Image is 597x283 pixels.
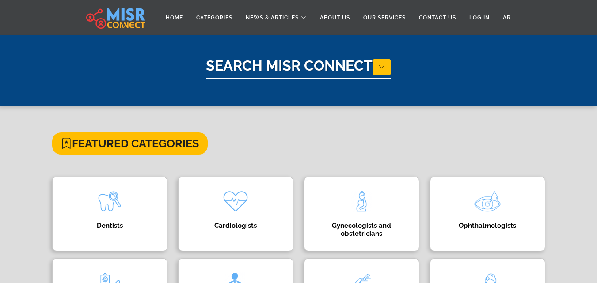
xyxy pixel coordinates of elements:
[86,7,145,29] img: main.misr_connect
[92,184,127,219] img: k714wZmFaHWIHbCst04N.png
[463,9,496,26] a: Log in
[47,177,173,251] a: Dentists
[299,177,425,251] a: Gynecologists and obstetricians
[159,9,190,26] a: Home
[173,177,299,251] a: Cardiologists
[444,222,532,230] h4: Ophthalmologists
[425,177,551,251] a: Ophthalmologists
[192,222,280,230] h4: Cardiologists
[66,222,154,230] h4: Dentists
[496,9,517,26] a: AR
[52,132,208,155] h4: Featured Categories
[412,9,463,26] a: Contact Us
[239,9,313,26] a: News & Articles
[357,9,412,26] a: Our Services
[246,14,299,22] span: News & Articles
[318,222,406,238] h4: Gynecologists and obstetricians
[190,9,239,26] a: Categories
[344,184,379,219] img: tQBIxbFzDjHNxea4mloJ.png
[313,9,357,26] a: About Us
[470,184,505,219] img: O3vASGqC8OE0Zbp7R2Y3.png
[206,57,391,79] h1: Search Misr Connect
[218,184,253,219] img: kQgAgBbLbYzX17DbAKQs.png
